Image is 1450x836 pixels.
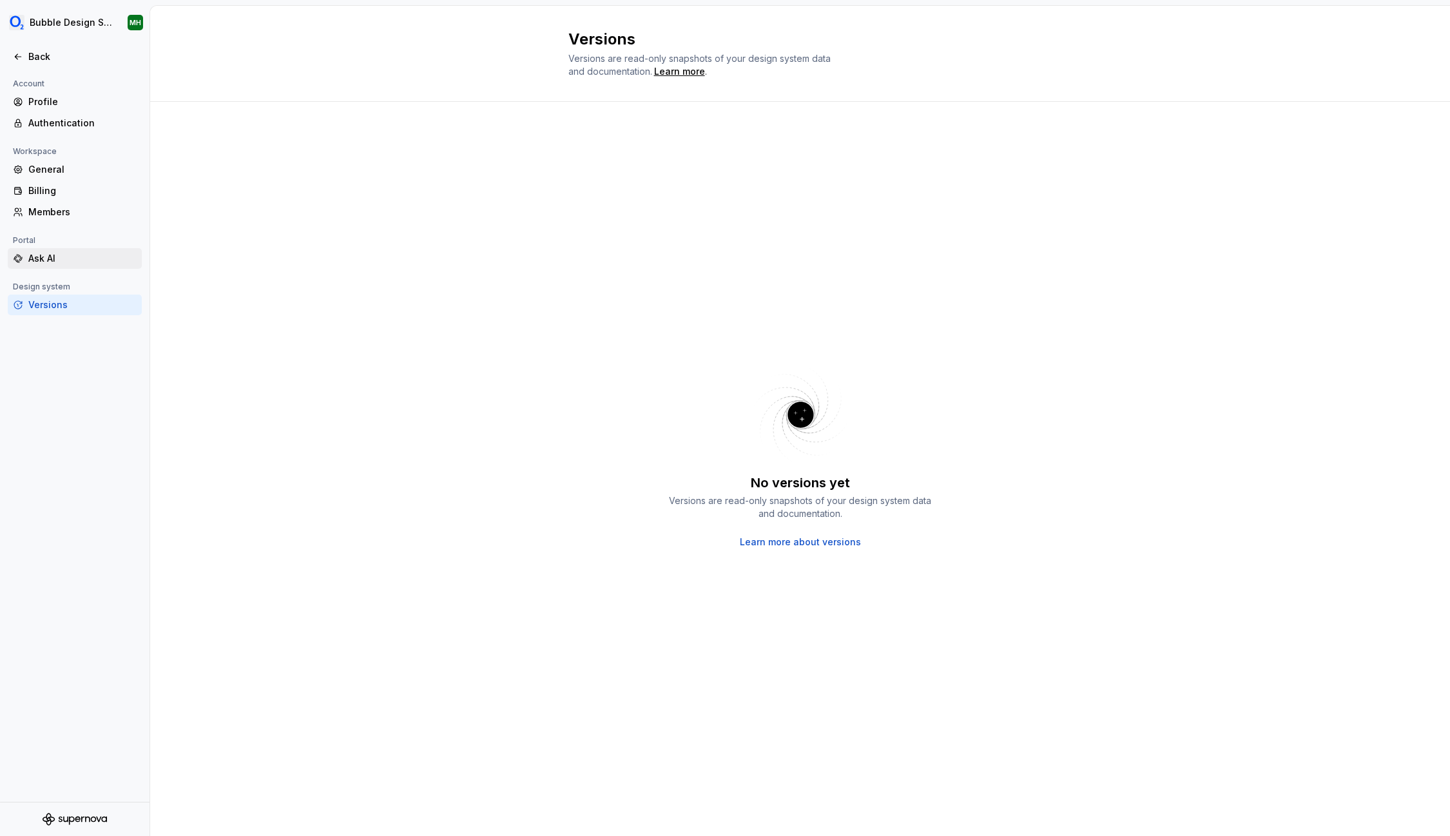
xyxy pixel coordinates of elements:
a: Billing [8,180,142,201]
a: Ask AI [8,248,142,269]
div: Versions are read-only snapshots of your design system data and documentation. [665,494,936,520]
a: Learn more about versions [740,536,861,549]
div: Members [28,206,137,219]
button: Bubble Design SystemMH [3,8,147,37]
div: No versions yet [751,474,850,492]
h2: Versions [568,29,1017,50]
div: Ask AI [28,252,137,265]
a: Authentication [8,113,142,133]
div: Design system [8,279,75,295]
div: Profile [28,95,137,108]
div: General [28,163,137,176]
div: Authentication [28,117,137,130]
div: Account [8,76,50,92]
div: Back [28,50,137,63]
a: Back [8,46,142,67]
div: Portal [8,233,41,248]
svg: Supernova Logo [43,813,107,826]
img: 1a847f6c-1245-4c66-adf2-ab3a177fc91e.png [9,15,24,30]
a: Profile [8,92,142,112]
div: MH [130,17,141,28]
span: Versions are read-only snapshots of your design system data and documentation. [568,53,831,77]
a: Members [8,202,142,222]
a: Learn more [654,65,705,78]
div: Versions [28,298,137,311]
div: Billing [28,184,137,197]
span: . [652,67,707,77]
a: General [8,159,142,180]
div: Bubble Design System [30,16,112,29]
div: Workspace [8,144,62,159]
a: Versions [8,295,142,315]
